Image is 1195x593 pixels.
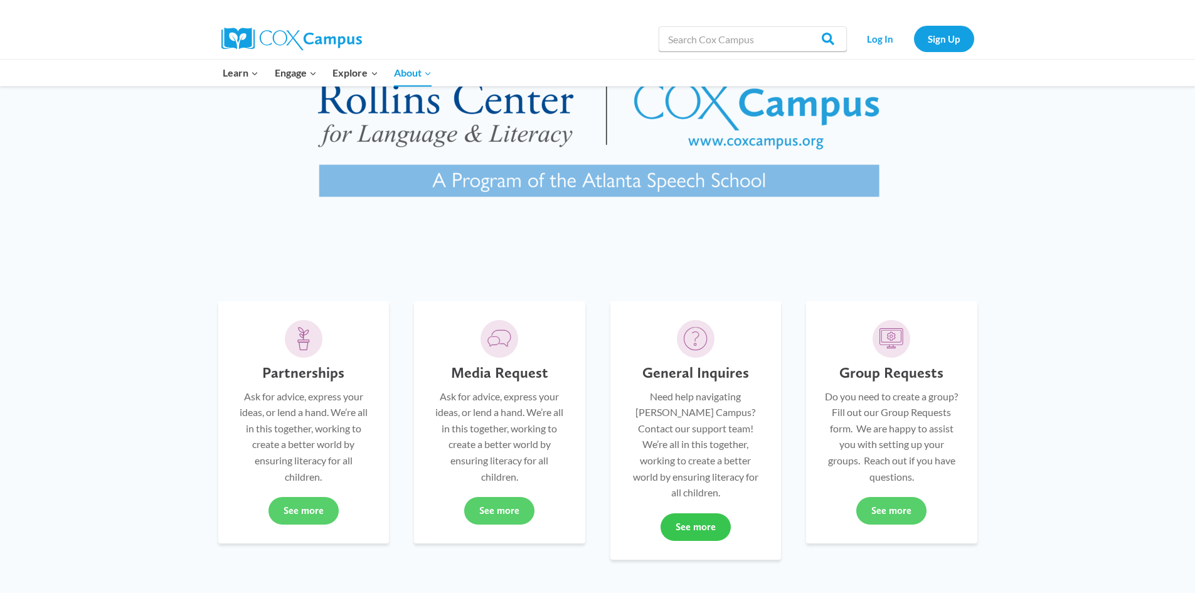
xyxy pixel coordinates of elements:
button: Child menu of Engage [267,60,325,86]
a: Log In [853,26,908,51]
a: See more [856,497,927,525]
nav: Primary Navigation [215,60,440,86]
a: See more [661,513,731,541]
p: Need help navigating [PERSON_NAME] Campus? Contact our support team! We’re all in this together, ... [629,388,763,501]
p: Ask for advice, express your ideas, or lend a hand. We’re all in this together, working to create... [237,388,371,485]
h5: Partnerships [262,364,344,382]
a: See more [268,497,339,525]
h5: General Inquires [642,364,749,382]
h5: Group Requests [839,364,943,382]
p: Do you need to create a group? Fill out our Group Requests form. We are happy to assist you with ... [825,388,959,485]
nav: Secondary Navigation [853,26,974,51]
button: Child menu of About [386,60,440,86]
a: Sign Up [914,26,974,51]
button: Child menu of Explore [325,60,386,86]
a: See more [464,497,534,525]
img: Cox Campus [221,28,362,50]
button: Child menu of Learn [215,60,267,86]
h5: Media Request [451,364,548,382]
input: Search Cox Campus [659,26,847,51]
img: RollinsCox combined logo [277,45,919,238]
p: Ask for advice, express your ideas, or lend a hand. We’re all in this together, working to create... [433,388,566,485]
